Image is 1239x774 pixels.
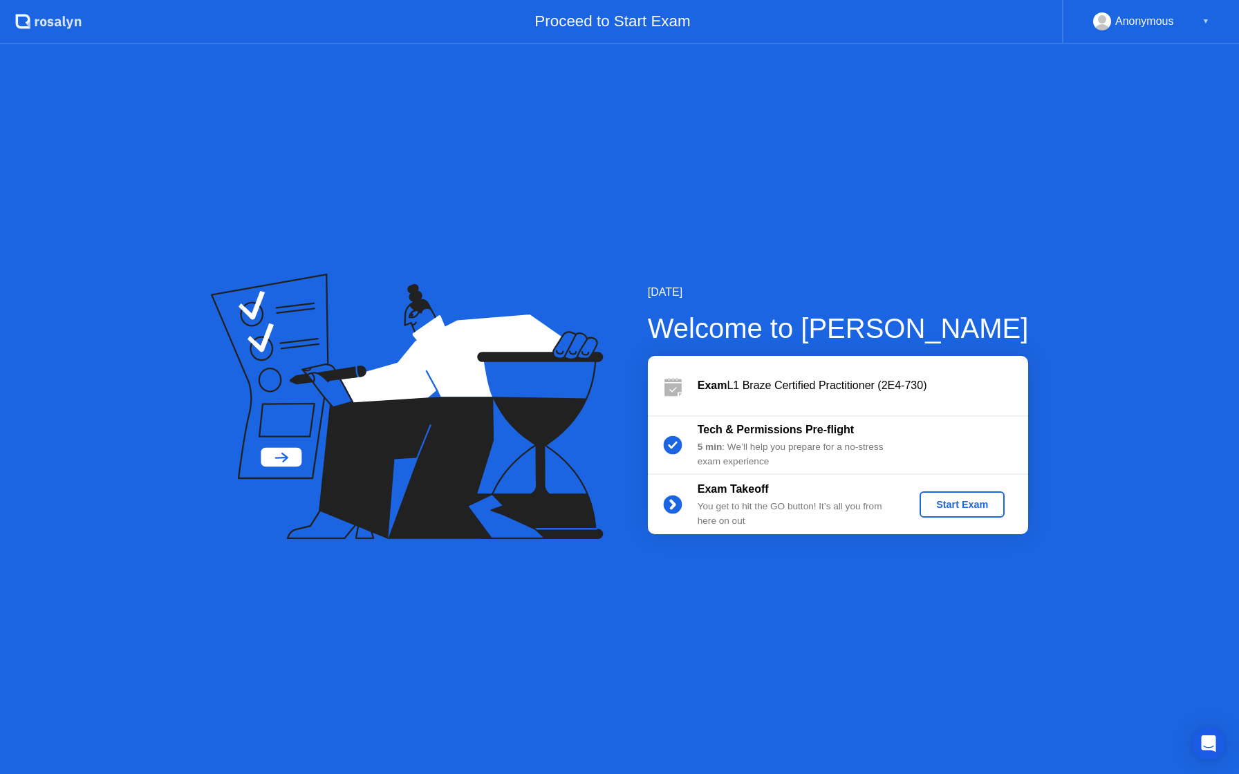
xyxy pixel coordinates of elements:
div: Open Intercom Messenger [1192,727,1225,760]
button: Start Exam [920,491,1005,518]
div: ▼ [1202,12,1209,30]
b: Tech & Permissions Pre-flight [698,424,854,435]
div: You get to hit the GO button! It’s all you from here on out [698,500,897,528]
b: 5 min [698,442,723,452]
b: Exam Takeoff [698,483,769,495]
b: Exam [698,379,727,391]
div: Anonymous [1115,12,1174,30]
div: Start Exam [925,499,999,510]
div: L1 Braze Certified Practitioner (2E4-730) [698,377,1028,394]
div: : We’ll help you prepare for a no-stress exam experience [698,440,897,469]
div: [DATE] [648,284,1029,301]
div: Welcome to [PERSON_NAME] [648,308,1029,349]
